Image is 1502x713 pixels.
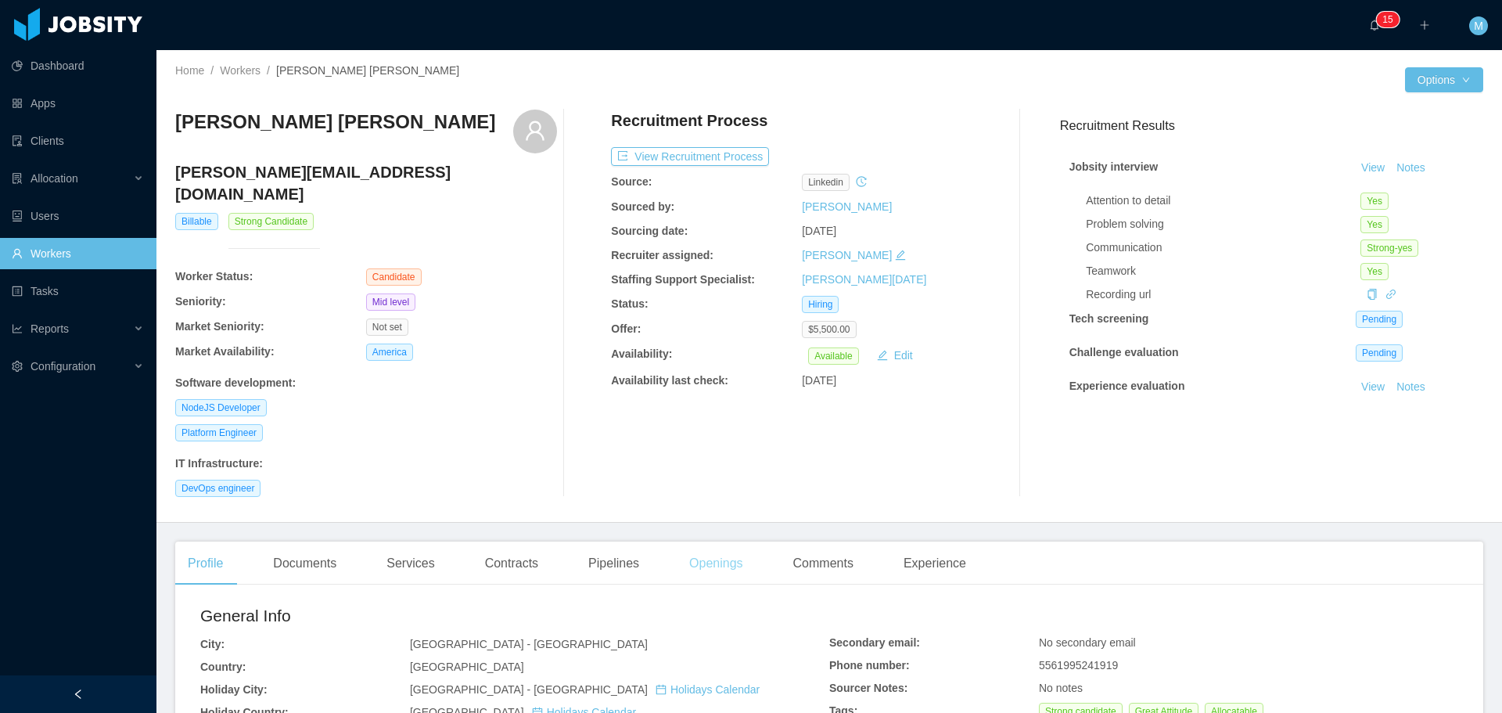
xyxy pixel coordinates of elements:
[611,297,648,310] b: Status:
[1360,239,1418,257] span: Strong-yes
[200,638,225,650] b: City:
[802,249,892,261] a: [PERSON_NAME]
[366,319,408,336] span: Not set
[175,320,264,333] b: Market Seniority:
[1367,289,1378,300] i: icon: copy
[802,321,856,338] span: $5,500.00
[12,50,144,81] a: icon: pie-chartDashboard
[611,110,767,131] h4: Recruitment Process
[576,542,652,585] div: Pipelines
[1086,263,1360,279] div: Teamwork
[175,345,275,358] b: Market Availability:
[891,542,979,585] div: Experience
[871,346,919,365] button: icon: editEdit
[611,200,674,213] b: Sourced by:
[210,64,214,77] span: /
[366,344,413,361] span: America
[366,293,415,311] span: Mid level
[611,374,728,387] b: Availability last check:
[895,250,906,261] i: icon: edit
[31,360,95,373] span: Configuration
[802,200,892,213] a: [PERSON_NAME]
[175,64,204,77] a: Home
[200,603,829,628] h2: General Info
[175,376,296,389] b: Software development :
[1385,288,1396,301] a: icon: link
[611,225,688,237] b: Sourcing date:
[802,273,926,286] a: [PERSON_NAME][DATE]
[473,542,551,585] div: Contracts
[1086,239,1360,256] div: Communication
[276,64,459,77] span: [PERSON_NAME] [PERSON_NAME]
[1390,378,1432,397] button: Notes
[1356,344,1403,362] span: Pending
[611,175,652,188] b: Source:
[175,270,253,283] b: Worker Status:
[1385,289,1396,300] i: icon: link
[829,636,920,649] b: Secondary email:
[1360,263,1389,280] span: Yes
[175,110,495,135] h3: [PERSON_NAME] [PERSON_NAME]
[611,347,672,360] b: Availability:
[175,457,263,470] b: IT Infrastructure :
[1069,380,1185,392] strong: Experience evaluation
[1039,682,1083,694] span: No notes
[611,147,769,166] button: icon: exportView Recruitment Process
[802,174,850,191] span: linkedin
[1060,116,1483,135] h3: Recruitment Results
[829,659,910,672] b: Phone number:
[656,683,760,696] a: icon: calendarHolidays Calendar
[1356,380,1390,393] a: View
[1419,20,1430,31] i: icon: plus
[1356,161,1390,174] a: View
[1086,216,1360,232] div: Problem solving
[781,542,866,585] div: Comments
[12,88,144,119] a: icon: appstoreApps
[12,125,144,157] a: icon: auditClients
[175,399,267,416] span: NodeJS Developer
[12,238,144,269] a: icon: userWorkers
[1356,311,1403,328] span: Pending
[31,322,69,335] span: Reports
[200,683,268,696] b: Holiday City:
[12,323,23,334] i: icon: line-chart
[220,64,261,77] a: Workers
[1069,160,1159,173] strong: Jobsity interview
[802,225,836,237] span: [DATE]
[1405,67,1483,92] button: Optionsicon: down
[1069,346,1179,358] strong: Challenge evaluation
[1382,12,1388,27] p: 1
[410,683,760,696] span: [GEOGRAPHIC_DATA] - [GEOGRAPHIC_DATA]
[12,173,23,184] i: icon: solution
[1367,286,1378,303] div: Copy
[677,542,756,585] div: Openings
[1376,12,1399,27] sup: 15
[228,213,314,230] span: Strong Candidate
[856,176,867,187] i: icon: history
[611,150,769,163] a: icon: exportView Recruitment Process
[656,684,667,695] i: icon: calendar
[374,542,447,585] div: Services
[410,661,524,673] span: [GEOGRAPHIC_DATA]
[611,249,713,261] b: Recruiter assigned:
[1474,16,1483,35] span: M
[261,542,349,585] div: Documents
[410,638,648,650] span: [GEOGRAPHIC_DATA] - [GEOGRAPHIC_DATA]
[175,213,218,230] span: Billable
[175,480,261,497] span: DevOps engineer
[200,661,246,673] b: Country:
[802,374,836,387] span: [DATE]
[175,295,226,308] b: Seniority:
[175,542,235,585] div: Profile
[12,361,23,372] i: icon: setting
[829,682,907,694] b: Sourcer Notes:
[802,296,839,313] span: Hiring
[1390,414,1432,433] button: Notes
[1369,20,1380,31] i: icon: bell
[1086,286,1360,303] div: Recording url
[524,120,546,142] i: icon: user
[12,200,144,232] a: icon: robotUsers
[175,424,263,441] span: Platform Engineer
[1039,659,1118,672] span: 5561995241919
[31,172,78,185] span: Allocation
